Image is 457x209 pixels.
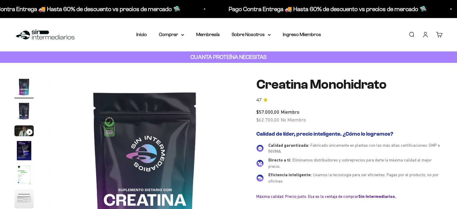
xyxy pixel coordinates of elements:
b: Sin Intermediarios. [358,194,396,199]
p: Pago Contra Entrega 🚚 Hasta 60% de descuento vs precios de mercado 🛸 [228,4,426,14]
img: Creatina Monohidrato [14,101,34,121]
span: $62.700,00 [256,117,279,122]
span: Eliminamos distribuidores y sobreprecios para darte la máxima calidad al mejor precio. [268,158,432,169]
button: Ir al artículo 3 [14,125,34,138]
button: Ir al artículo 1 [14,77,34,98]
h2: Calidad de líder, precio inteligente. ¿Cómo lo logramos? [256,131,443,137]
img: Creatina Monohidrato [14,165,34,184]
summary: Sobre Nosotros [232,31,271,38]
button: Ir al artículo 4 [14,141,34,162]
div: Máxima calidad. Precio justo. Esa es la ventaja de comprar [256,194,443,199]
span: Miembro [281,109,299,115]
button: Ir al artículo 2 [14,101,34,122]
summary: Comprar [159,31,184,38]
img: Creatina Monohidrato [14,141,34,160]
a: 4.74.7 de 5.0 estrellas [256,97,443,103]
a: Ingreso Miembros [283,32,321,37]
img: Creatina Monohidrato [14,77,34,97]
span: Eficiencia inteligente: [268,172,312,177]
span: Usamos la tecnología para ser eficientes. Pagas por el producto, no por oficinas. [268,172,439,183]
span: Directo a ti: [268,158,291,162]
a: Inicio [136,32,147,37]
button: Ir al artículo 5 [14,165,34,186]
strong: CUANTA PROTEÍNA NECESITAS [190,54,267,60]
img: Eficiencia inteligente [256,174,264,182]
span: Fabricado únicamente en plantas con las más altas certificaciones: GMP e INVIMA. [268,143,440,154]
img: Creatina Monohidrato [14,189,34,208]
img: Directo a ti [256,160,264,167]
img: Calidad garantizada [256,145,264,152]
span: 4.7 [256,97,261,103]
span: Calidad garantizada: [268,143,309,148]
h1: Creatina Monohidrato [256,77,443,92]
span: $57.000,00 [256,109,279,115]
span: No Miembro [281,117,306,122]
a: Membresía [196,32,220,37]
